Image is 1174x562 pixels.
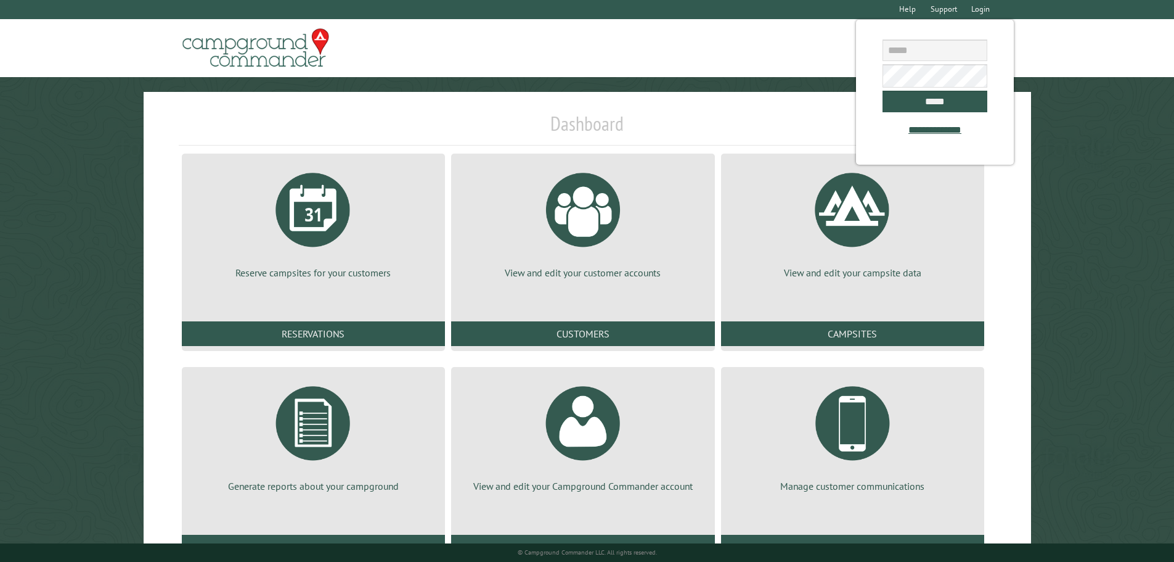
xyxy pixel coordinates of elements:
[197,163,430,279] a: Reserve campsites for your customers
[451,321,714,346] a: Customers
[721,321,984,346] a: Campsites
[736,163,969,279] a: View and edit your campsite data
[736,377,969,493] a: Manage customer communications
[518,548,657,556] small: © Campground Commander LLC. All rights reserved.
[466,266,699,279] p: View and edit your customer accounts
[179,112,996,146] h1: Dashboard
[197,479,430,493] p: Generate reports about your campground
[721,535,984,560] a: Communications
[182,321,445,346] a: Reservations
[182,535,445,560] a: Reports
[179,24,333,72] img: Campground Commander
[466,163,699,279] a: View and edit your customer accounts
[466,377,699,493] a: View and edit your Campground Commander account
[451,535,714,560] a: Account
[197,377,430,493] a: Generate reports about your campground
[197,266,430,279] p: Reserve campsites for your customers
[736,479,969,493] p: Manage customer communications
[466,479,699,493] p: View and edit your Campground Commander account
[736,266,969,279] p: View and edit your campsite data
